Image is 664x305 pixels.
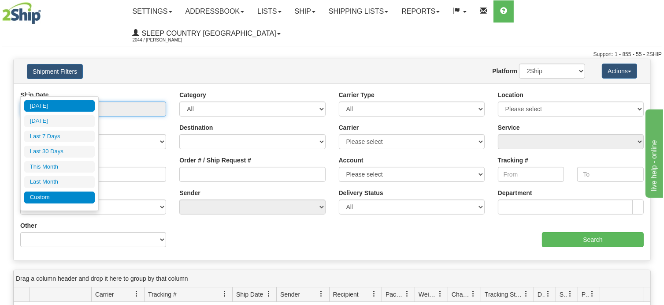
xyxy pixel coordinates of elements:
[419,290,437,299] span: Weight
[20,221,37,230] label: Other
[466,286,481,301] a: Charge filter column settings
[498,156,528,165] label: Tracking #
[133,36,199,45] span: 2044 / [PERSON_NAME]
[24,115,95,127] li: [DATE]
[314,286,329,301] a: Sender filter column settings
[2,51,662,58] div: Support: 1 - 855 - 55 - 2SHIP
[140,30,276,37] span: Sleep Country [GEOGRAPHIC_DATA]
[280,290,300,299] span: Sender
[217,286,232,301] a: Tracking # filter column settings
[644,107,663,197] iframe: chat widget
[2,2,41,24] img: logo2044.jpg
[179,0,251,23] a: Addressbook
[7,5,82,16] div: live help - online
[148,290,177,299] span: Tracking #
[400,286,415,301] a: Packages filter column settings
[367,286,382,301] a: Recipient filter column settings
[433,286,448,301] a: Weight filter column settings
[339,90,375,99] label: Carrier Type
[288,0,322,23] a: Ship
[541,286,556,301] a: Delivery Status filter column settings
[498,123,520,132] label: Service
[542,232,644,247] input: Search
[24,100,95,112] li: [DATE]
[236,290,263,299] span: Ship Date
[24,176,95,188] li: Last Month
[24,192,95,203] li: Custom
[538,290,545,299] span: Delivery Status
[126,0,179,23] a: Settings
[261,286,276,301] a: Ship Date filter column settings
[498,167,564,182] input: From
[322,0,395,23] a: Shipping lists
[560,290,567,299] span: Shipment Issues
[386,290,404,299] span: Packages
[14,270,650,287] div: grid grouping header
[585,286,600,301] a: Pickup Status filter column settings
[251,0,288,23] a: Lists
[498,188,532,197] label: Department
[333,290,359,299] span: Recipient
[395,0,446,23] a: Reports
[452,290,470,299] span: Charge
[563,286,578,301] a: Shipment Issues filter column settings
[339,156,364,165] label: Account
[20,90,49,99] label: Ship Date
[577,167,644,182] input: To
[339,123,359,132] label: Carrier
[24,146,95,158] li: Last 30 Days
[179,90,206,99] label: Category
[492,67,517,75] label: Platform
[582,290,589,299] span: Pickup Status
[24,161,95,173] li: This Month
[519,286,534,301] a: Tracking Status filter column settings
[27,64,83,79] button: Shipment Filters
[602,64,637,79] button: Actions
[95,290,114,299] span: Carrier
[24,131,95,143] li: Last 7 Days
[126,23,287,45] a: Sleep Country [GEOGRAPHIC_DATA] 2044 / [PERSON_NAME]
[179,156,251,165] label: Order # / Ship Request #
[129,286,144,301] a: Carrier filter column settings
[179,188,200,197] label: Sender
[498,90,523,99] label: Location
[179,123,213,132] label: Destination
[485,290,523,299] span: Tracking Status
[339,188,383,197] label: Delivery Status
